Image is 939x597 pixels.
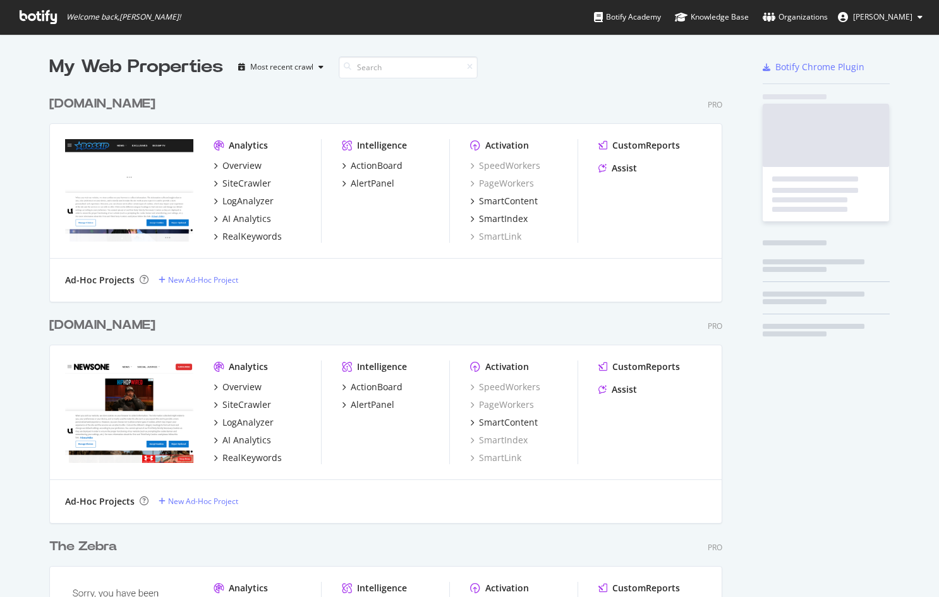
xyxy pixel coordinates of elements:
div: Activation [485,582,529,594]
div: New Ad-Hoc Project [168,496,238,507]
a: AlertPanel [342,177,394,190]
div: Pro [708,321,722,331]
a: Assist [598,162,637,175]
div: AI Analytics [222,212,271,225]
a: LogAnalyzer [214,416,274,429]
a: AI Analytics [214,434,271,446]
div: Overview [222,159,262,172]
a: SiteCrawler [214,177,271,190]
div: ActionBoard [351,159,403,172]
a: PageWorkers [470,177,534,190]
a: SiteCrawler [214,398,271,411]
div: SmartContent [479,195,538,207]
div: [DOMAIN_NAME] [49,95,155,113]
a: The Zebra [49,538,122,556]
img: www.bossip.com [65,139,193,242]
a: ActionBoard [342,381,403,393]
a: Overview [214,381,262,393]
a: CustomReports [598,139,680,152]
div: ActionBoard [351,381,403,393]
div: RealKeywords [222,230,282,243]
a: Assist [598,383,637,396]
a: AI Analytics [214,212,271,225]
a: CustomReports [598,582,680,594]
div: Pro [708,542,722,553]
div: Intelligence [357,360,407,373]
a: New Ad-Hoc Project [159,274,238,285]
div: Intelligence [357,582,407,594]
div: Activation [485,139,529,152]
a: [DOMAIN_NAME] [49,316,161,335]
a: Botify Chrome Plugin [763,61,864,73]
div: [DOMAIN_NAME] [49,316,155,335]
div: Overview [222,381,262,393]
div: LogAnalyzer [222,195,274,207]
div: SiteCrawler [222,177,271,190]
div: Analytics [229,360,268,373]
a: SmartIndex [470,434,528,446]
div: CustomReports [612,360,680,373]
span: Welcome back, [PERSON_NAME] ! [66,12,181,22]
a: Overview [214,159,262,172]
div: SmartIndex [479,212,528,225]
div: The Zebra [49,538,117,556]
button: Most recent crawl [233,57,329,77]
a: [DOMAIN_NAME] [49,95,161,113]
input: Search [339,56,478,78]
a: SmartContent [470,195,538,207]
div: Botify Chrome Plugin [775,61,864,73]
div: Analytics [229,582,268,594]
div: New Ad-Hoc Project [168,274,238,285]
a: SpeedWorkers [470,381,540,393]
div: Ad-Hoc Projects [65,495,135,508]
div: My Web Properties [49,54,223,80]
div: CustomReports [612,582,680,594]
div: Organizations [763,11,828,23]
div: Assist [612,162,637,175]
div: AlertPanel [351,177,394,190]
a: ActionBoard [342,159,403,172]
a: AlertPanel [342,398,394,411]
div: CustomReports [612,139,680,152]
div: Activation [485,360,529,373]
div: LogAnalyzer [222,416,274,429]
div: Analytics [229,139,268,152]
div: Pro [708,99,722,110]
div: SiteCrawler [222,398,271,411]
div: Knowledge Base [675,11,749,23]
a: CustomReports [598,360,680,373]
a: SpeedWorkers [470,159,540,172]
button: [PERSON_NAME] [828,7,933,27]
a: SmartLink [470,452,521,464]
a: PageWorkers [470,398,534,411]
a: New Ad-Hoc Project [159,496,238,507]
a: LogAnalyzer [214,195,274,207]
a: SmartIndex [470,212,528,225]
div: AlertPanel [351,398,394,411]
div: AI Analytics [222,434,271,446]
span: Zach Chahalis [853,11,912,22]
div: Botify Academy [594,11,661,23]
div: Most recent crawl [250,63,313,71]
a: SmartLink [470,230,521,243]
img: www.newsone.com [65,360,193,463]
div: Intelligence [357,139,407,152]
div: RealKeywords [222,452,282,464]
a: RealKeywords [214,230,282,243]
div: Assist [612,383,637,396]
div: Ad-Hoc Projects [65,274,135,286]
a: SmartContent [470,416,538,429]
div: SmartContent [479,416,538,429]
a: RealKeywords [214,452,282,464]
